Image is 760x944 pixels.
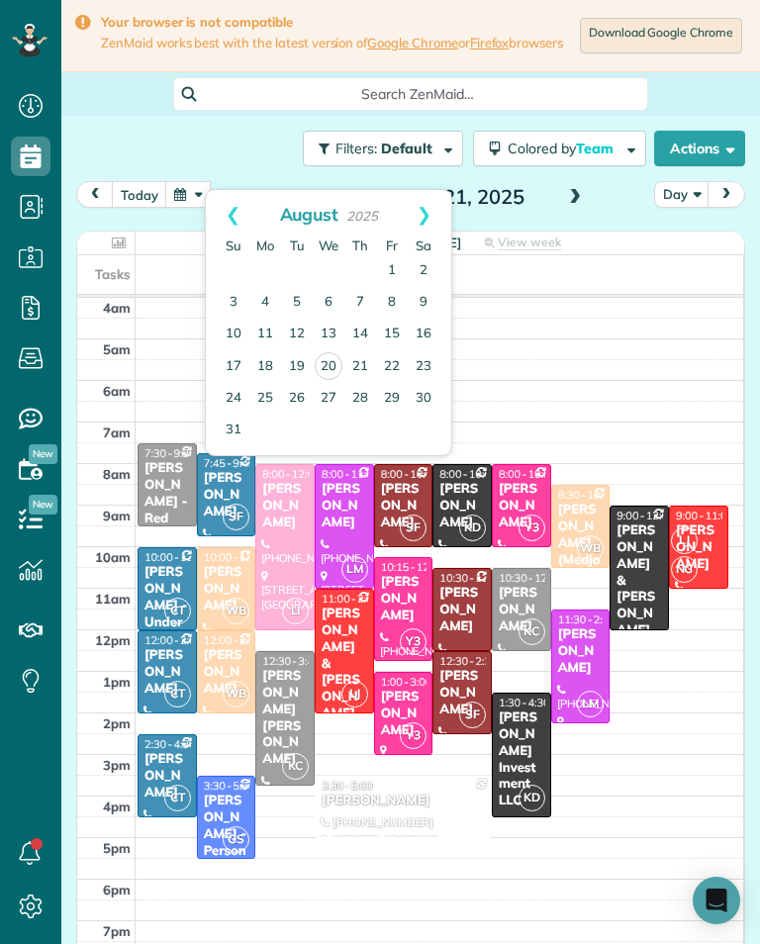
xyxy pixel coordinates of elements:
span: 12:30 - 2:30 [439,654,497,668]
span: 12pm [95,632,131,648]
span: SF [459,702,486,728]
div: [PERSON_NAME] [675,522,722,573]
span: 6pm [103,882,131,897]
a: 13 [313,319,344,350]
a: 30 [408,383,439,415]
div: [PERSON_NAME] - Personal Resource Investment [203,793,250,943]
span: CT [164,785,191,811]
div: [PERSON_NAME] [321,793,486,809]
span: LI [282,598,309,624]
div: [PERSON_NAME] [438,668,486,718]
span: KD [519,785,545,811]
div: [PERSON_NAME] - Red Velvet Inc [143,460,191,560]
span: 12:00 - 2:00 [204,633,261,647]
span: CT [164,598,191,624]
a: Download Google Chrome [580,18,742,53]
span: [DATE] [419,235,461,250]
span: 8:00 - 11:00 [322,467,379,481]
div: [PERSON_NAME] [557,626,605,677]
a: 27 [313,383,344,415]
span: 3pm [103,757,131,773]
span: 5am [103,341,131,357]
span: KC [519,618,545,645]
a: 4 [249,287,281,319]
span: WB [577,535,604,562]
a: 24 [218,383,249,415]
span: 10:30 - 12:30 [439,571,504,585]
a: Prev [206,190,260,239]
div: [PERSON_NAME] [203,564,250,614]
span: 6am [103,383,131,399]
span: 7:45 - 9:45 [204,456,255,470]
a: 6 [313,287,344,319]
div: [PERSON_NAME] [203,470,250,520]
a: Next [397,190,451,239]
span: 2025 [346,208,378,224]
span: 8:00 - 10:00 [499,467,556,481]
a: 23 [408,351,439,383]
span: 12:30 - 3:45 [262,654,320,668]
span: Filters: [335,140,377,157]
div: [PERSON_NAME] [498,481,545,531]
span: 3:30 - 5:00 [322,779,373,793]
button: Colored byTeam [473,131,646,166]
span: 5pm [103,840,131,856]
span: Y3 [400,628,427,655]
span: 12:00 - 2:00 [144,633,202,647]
div: [PERSON_NAME] [380,481,427,531]
div: [PERSON_NAME] [143,647,191,698]
a: Firefox [470,35,510,50]
a: 5 [281,287,313,319]
span: Colored by [508,140,620,157]
span: 8am [103,466,131,482]
span: LM [341,556,368,583]
span: 8:30 - 10:30 [558,488,616,502]
span: 1:00 - 3:00 [381,675,432,689]
span: 11:30 - 2:15 [558,613,616,626]
span: SF [223,504,249,530]
span: Aug [405,184,443,209]
span: 10:30 - 12:30 [499,571,563,585]
a: 31 [218,415,249,446]
span: Tuesday [290,237,305,253]
span: 7pm [103,923,131,939]
div: [PERSON_NAME] (Medjoubi) [557,502,605,585]
span: Y3 [519,515,545,541]
a: 18 [249,351,281,383]
a: 15 [376,319,408,350]
span: 1:30 - 4:30 [499,696,550,709]
a: 19 [281,351,313,383]
span: LM [577,691,604,717]
div: Open Intercom Messenger [693,877,740,924]
span: 7am [103,425,131,440]
span: Default [381,140,433,157]
span: CT [164,681,191,708]
span: New [29,444,57,464]
div: [PERSON_NAME] [PERSON_NAME] [261,668,309,768]
button: Day [654,181,710,208]
span: Y3 [400,722,427,749]
div: [PERSON_NAME] [261,481,309,531]
div: [PERSON_NAME] Investment LLC [498,709,545,809]
a: 20 [315,352,342,380]
span: Tasks [95,266,131,282]
a: 26 [281,383,313,415]
span: SF [400,515,427,541]
button: prev [76,181,114,208]
div: [PERSON_NAME] - Under Car Plus [143,564,191,664]
span: 9am [103,508,131,523]
span: Saturday [416,237,431,253]
a: 12 [281,319,313,350]
a: 11 [249,319,281,350]
div: [PERSON_NAME] [438,585,486,635]
div: [PERSON_NAME] [498,585,545,635]
a: 1 [376,255,408,287]
span: 9:00 - 11:00 [676,509,733,522]
span: WB [223,598,249,624]
span: Monday [256,237,274,253]
span: ZenMaid works best with the latest version of or browsers [101,35,563,51]
span: KC [282,753,309,780]
span: KD [459,515,486,541]
span: 4pm [103,799,131,814]
div: [PERSON_NAME] [438,481,486,531]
